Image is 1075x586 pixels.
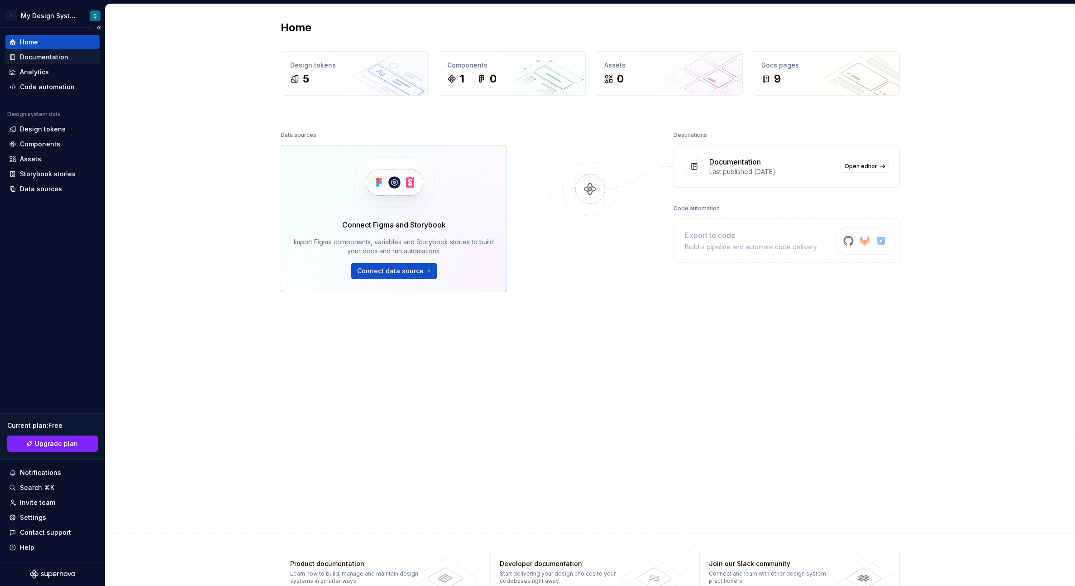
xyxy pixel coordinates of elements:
button: Collapse sidebar [92,21,105,34]
div: Docs pages [761,61,890,70]
div: Design tokens [290,61,419,70]
div: Connect and learn with other design system practitioners. [709,570,841,585]
div: I [6,10,17,21]
div: Invite team [20,498,55,507]
div: Connect Figma and Storybook [342,219,446,230]
a: Open editor [841,160,889,173]
button: IMy Design SystemÇ [2,6,103,25]
a: Assets [5,152,100,166]
div: Assets [20,155,41,164]
a: Components10 [438,51,586,96]
div: Developer documentation [500,559,631,568]
button: Connect data source [351,263,437,279]
a: Storybook stories [5,167,100,181]
div: Data sources [20,184,62,194]
div: Design system data [7,111,61,118]
a: Documentation [5,50,100,64]
div: Analytics [20,68,49,77]
button: Contact support [5,525,100,540]
div: Settings [20,513,46,522]
span: Upgrade plan [35,439,78,448]
span: Connect data source [357,266,424,276]
div: Last published [DATE] [709,167,835,176]
a: Code automation [5,80,100,94]
div: Code automation [674,202,720,215]
a: Assets0 [595,51,743,96]
a: Upgrade plan [7,436,98,452]
div: 1 [460,72,464,86]
button: Search ⌘K [5,480,100,495]
div: 0 [617,72,624,86]
div: Notifications [20,468,61,477]
div: Design tokens [20,125,66,134]
a: Invite team [5,495,100,510]
div: Current plan : Free [7,421,98,430]
div: Contact support [20,528,71,537]
a: Data sources [5,182,100,196]
a: Home [5,35,100,49]
div: 0 [490,72,497,86]
div: Join our Slack community [709,559,841,568]
a: Settings [5,510,100,525]
div: Import Figma components, variables and Storybook stories to build your docs and run automations. [294,237,494,256]
div: My Design System [21,11,79,20]
div: Documentation [20,53,68,62]
div: Assets [604,61,733,70]
a: Design tokens [5,122,100,136]
div: 5 [303,72,309,86]
div: Storybook stories [20,170,76,179]
div: Build a pipeline and automate code delivery. [685,242,818,252]
a: Components [5,137,100,151]
svg: Supernova Logo [30,570,75,579]
div: Search ⌘K [20,483,54,492]
div: Components [447,61,576,70]
div: Data sources [281,129,316,141]
div: Product documentation [290,559,422,568]
div: Learn how to build, manage and maintain design systems in smarter ways. [290,570,422,585]
div: Home [20,38,38,47]
div: Documentation [709,156,761,167]
div: Components [20,140,60,149]
button: Help [5,540,100,555]
div: Start delivering your design choices to your codebases right away. [500,570,631,585]
div: Ç [93,12,97,19]
div: Export to code [685,230,818,241]
div: Help [20,543,34,552]
h2: Home [281,20,311,35]
div: Destinations [674,129,707,141]
a: Docs pages9 [752,51,900,96]
button: Notifications [5,465,100,480]
span: Open editor [845,163,877,170]
a: Design tokens5 [281,51,429,96]
a: Analytics [5,65,100,79]
div: Code automation [20,82,75,92]
div: 9 [774,72,781,86]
